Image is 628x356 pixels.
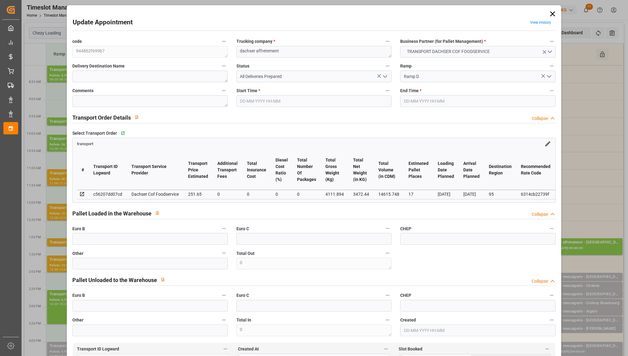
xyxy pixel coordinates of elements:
div: [DATE] [463,190,480,198]
input: Type to search/select [400,71,555,82]
input: DD-MM-YYYY HH:MM [400,95,555,107]
button: Business Partner (for Pallet Management) * [548,37,556,45]
div: Collapse [532,115,548,122]
div: 0 [297,190,316,198]
button: View description [131,111,143,123]
button: Comments [220,87,228,95]
h2: Update Appointment [73,18,133,27]
th: Diesel Cost Ratio (%) [271,150,292,190]
th: Total Gross Weight (Kg) [321,150,348,190]
span: Business Partner (for Pallet Management) [400,38,486,45]
h2: Transport Order Details [72,113,131,122]
span: Trucking company [236,38,275,45]
div: 14615.748 [378,190,399,198]
textarea: 0 [236,325,392,336]
button: Euro B [220,291,228,299]
span: CHEP [400,292,411,299]
button: Created At [382,345,390,353]
h2: Pallet Unloaded to the Warehouse [72,276,157,284]
th: Estimated Pallet Places [404,150,433,190]
span: Start Time [236,88,260,94]
div: Collapse [532,211,548,218]
th: Total Number Of Packages [292,150,321,190]
button: End Time * [548,87,556,95]
span: Created At [238,346,259,352]
div: 17 [409,190,429,198]
button: Trucking company * [384,37,392,45]
div: 3472.44 [353,190,369,198]
span: Transport ID Logward [77,346,119,352]
button: Total Out [384,249,392,257]
div: 95 [489,190,512,198]
input: DD-MM-YYYY HH:MM [236,95,392,107]
div: 4111.894 [325,190,344,198]
th: Arrival Date Planned [459,150,484,190]
button: Euro C [384,224,392,232]
th: Total Volume (in CDM) [374,150,404,190]
a: View History [530,20,551,25]
span: Euro B [72,226,85,232]
th: Total Insurance Cost [242,150,271,190]
div: [DATE] [438,190,454,198]
div: Collapse [532,278,548,284]
span: Comments [72,88,94,94]
button: View description [151,207,163,219]
div: c56207dd07cd [93,190,122,198]
span: Euro C [236,226,249,232]
div: 0 [217,190,238,198]
th: Loading Date Planned [433,150,459,190]
span: Ramp [400,63,412,69]
button: open menu [400,46,555,58]
button: open menu [380,72,389,81]
button: Total In [384,316,392,324]
textarea: 944862f699b7 [72,46,227,58]
span: Total In [236,317,251,323]
span: Other [72,250,83,257]
th: Transport ID Logward [89,150,127,190]
div: 6314cb22739f [521,190,550,198]
th: Transport Price Estimated [183,150,213,190]
button: code [220,37,228,45]
a: transport [77,141,93,146]
span: Status [236,63,249,69]
button: Start Time * [384,87,392,95]
span: code [72,38,82,45]
textarea: 0 [236,258,392,269]
th: Additional Transport Fees [213,150,242,190]
button: Created [548,316,556,324]
div: 251.65 [188,190,208,198]
span: Other [72,317,83,323]
th: Recommended Rate Code [516,150,555,190]
div: Dachser Cof Foodservice [131,190,179,198]
span: Select Transport Order [72,130,117,137]
th: Destination Region [484,150,516,190]
button: open menu [544,72,553,81]
button: Euro C [384,291,392,299]
input: DD-MM-YYYY HH:MM [400,325,555,336]
span: Euro B [72,292,85,299]
div: 0 [247,190,266,198]
span: Slot Booked [399,346,422,352]
input: Type to search/select [236,71,392,82]
th: Transport Service Provider [127,150,183,190]
button: CHEP [548,224,556,232]
span: Created [400,317,416,323]
th: Total Net Weight (in KG) [348,150,374,190]
span: Delivery Destination Name [72,63,125,69]
button: Status [384,62,392,70]
button: Ramp [548,62,556,70]
span: TRANSPORT DACHSER COF FOODSERVICE [404,48,493,55]
button: Slot Booked [543,345,551,353]
button: Other [220,249,228,257]
span: Total Out [236,250,255,257]
th: Delivery Destination Code [555,150,589,190]
button: View description [157,274,169,285]
button: Transport ID Logward [221,345,229,353]
div: 0 [276,190,288,198]
textarea: dachser affretement [236,46,392,58]
span: Euro C [236,292,249,299]
button: Delivery Destination Name [220,62,228,70]
button: Euro B [220,224,228,232]
span: End Time [400,88,421,94]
